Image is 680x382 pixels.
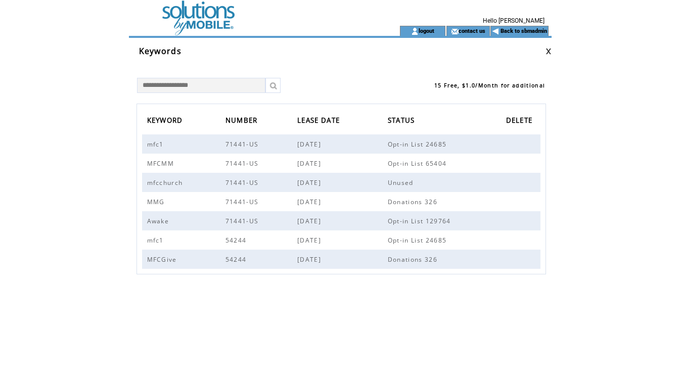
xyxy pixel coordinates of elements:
span: [DATE] [297,236,324,245]
span: mfc1 [147,236,166,245]
span: mfcchurch [147,178,186,187]
span: MMG [147,198,167,206]
span: [DATE] [297,178,324,187]
a: NUMBER [225,113,263,130]
span: 54244 [225,255,249,264]
span: [DATE] [297,140,324,149]
a: KEYWORD [147,113,188,130]
span: 71441-US [225,178,261,187]
span: STATUS [388,113,418,130]
span: Awake [147,217,172,225]
span: 54244 [225,236,249,245]
span: LEASE DATE [297,113,342,130]
span: Opt-in List 24685 [388,140,449,149]
span: NUMBER [225,113,260,130]
span: Donations 326 [388,255,440,264]
span: mfc1 [147,140,166,149]
span: [DATE] [297,217,324,225]
a: Back to sbmadmin [501,28,547,34]
span: 71441-US [225,159,261,168]
span: 15 Free, $1.0/Month for additional [434,82,545,89]
span: Hello [PERSON_NAME] [483,17,545,24]
span: Opt-in List 24685 [388,236,449,245]
a: LEASE DATE [297,113,345,130]
span: [DATE] [297,198,324,206]
span: DELETE [506,113,535,130]
img: backArrow.gif [492,27,500,35]
span: MFCMM [147,159,177,168]
img: account_icon.gif [411,27,419,35]
span: Unused [388,178,416,187]
span: Donations 326 [388,198,440,206]
span: Opt-in List 129764 [388,217,454,225]
span: MFCGive [147,255,179,264]
a: logout [419,27,434,34]
a: contact us [459,27,485,34]
img: contact_us_icon.gif [451,27,459,35]
span: [DATE] [297,255,324,264]
span: KEYWORD [147,113,186,130]
span: 71441-US [225,198,261,206]
span: Keywords [139,45,182,57]
span: 71441-US [225,217,261,225]
span: [DATE] [297,159,324,168]
span: Opt-in List 65404 [388,159,449,168]
span: 71441-US [225,140,261,149]
a: STATUS [388,113,420,130]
